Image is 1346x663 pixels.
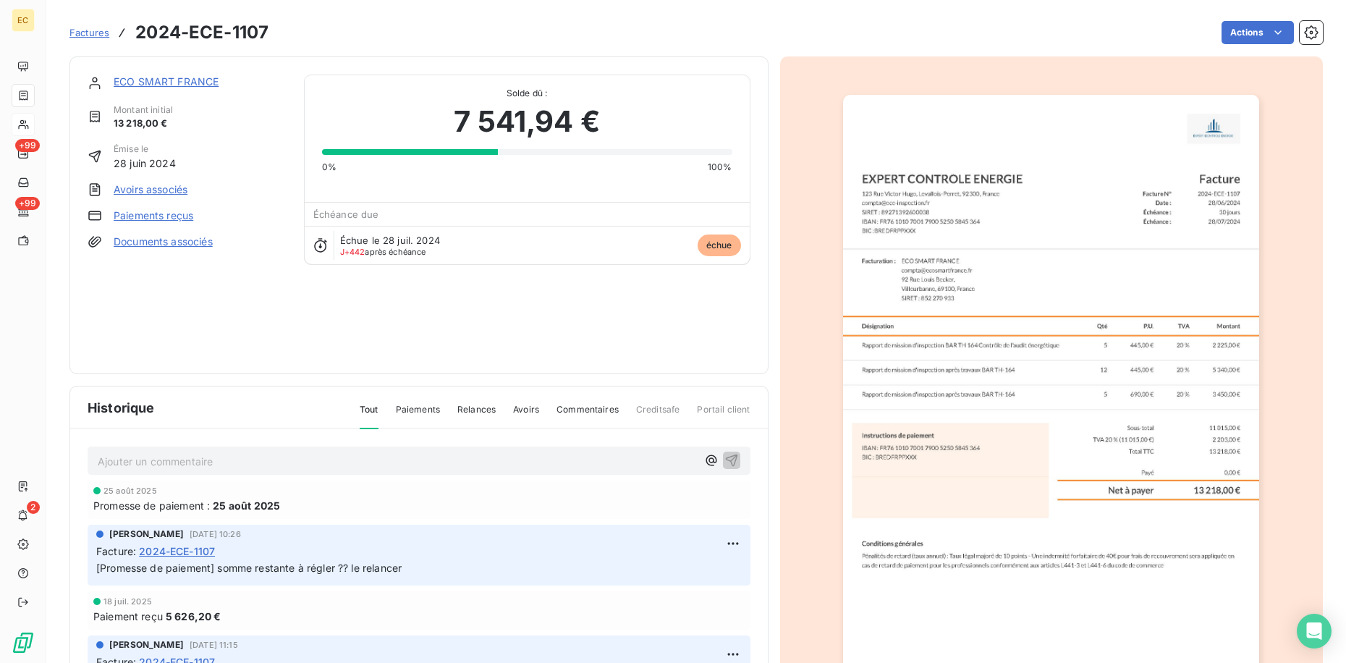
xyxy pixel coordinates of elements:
[114,182,187,197] a: Avoirs associés
[27,501,40,514] span: 2
[360,403,378,429] span: Tout
[322,87,732,100] span: Solde dû :
[454,100,600,143] span: 7 541,94 €
[103,486,157,495] span: 25 août 2025
[1222,21,1294,44] button: Actions
[697,403,750,428] span: Portail client
[93,498,210,513] span: Promesse de paiement :
[96,562,402,574] span: [Promesse de paiement] somme restante à régler ?? le relancer
[213,498,280,513] span: 25 août 2025
[139,544,215,559] span: 2024-ECE-1107
[114,117,173,131] span: 13 218,00 €
[708,161,732,174] span: 100%
[114,208,193,223] a: Paiements reçus
[15,139,40,152] span: +99
[12,631,35,654] img: Logo LeanPay
[114,156,176,171] span: 28 juin 2024
[313,208,379,220] span: Échéance due
[114,75,219,88] a: ECO SMART FRANCE
[190,641,238,649] span: [DATE] 11:15
[636,403,680,428] span: Creditsafe
[166,609,221,624] span: 5 626,20 €
[93,609,163,624] span: Paiement reçu
[114,143,176,156] span: Émise le
[698,235,741,256] span: échue
[1297,614,1332,649] div: Open Intercom Messenger
[340,248,426,256] span: après échéance
[114,235,213,249] a: Documents associés
[396,403,440,428] span: Paiements
[340,235,440,246] span: Échue le 28 juil. 2024
[135,20,268,46] h3: 2024-ECE-1107
[109,638,184,651] span: [PERSON_NAME]
[190,530,241,539] span: [DATE] 10:26
[88,398,155,418] span: Historique
[15,197,40,210] span: +99
[96,544,136,559] span: Facture :
[114,104,173,117] span: Montant initial
[340,247,365,257] span: J+442
[556,403,619,428] span: Commentaires
[69,27,109,38] span: Factures
[109,528,184,541] span: [PERSON_NAME]
[69,25,109,40] a: Factures
[457,403,496,428] span: Relances
[103,597,152,606] span: 18 juil. 2025
[12,9,35,32] div: EC
[322,161,336,174] span: 0%
[513,403,539,428] span: Avoirs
